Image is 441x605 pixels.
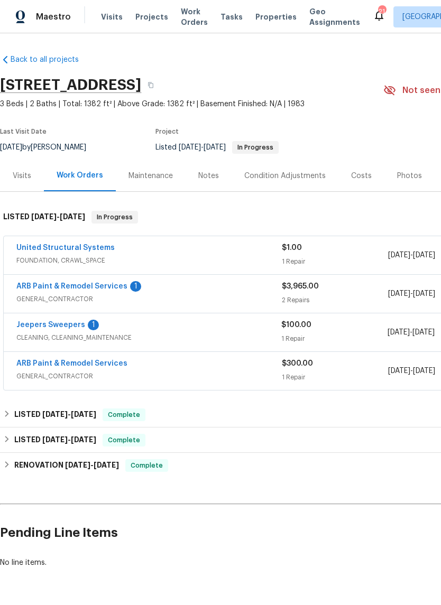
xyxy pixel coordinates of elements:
button: Copy Address [141,76,160,95]
div: Maintenance [128,171,173,181]
span: [DATE] [388,252,410,259]
div: Notes [198,171,219,181]
span: [DATE] [413,367,435,375]
span: In Progress [233,144,278,151]
div: 1 Repair [282,372,388,383]
div: 1 Repair [281,333,387,344]
span: [DATE] [413,252,435,259]
div: 1 [88,320,99,330]
div: 1 [130,281,141,292]
a: ARB Paint & Remodel Services [16,283,127,290]
span: [DATE] [71,411,96,418]
span: [DATE] [60,213,85,220]
span: $3,965.00 [282,283,319,290]
span: - [388,288,435,299]
span: Complete [104,409,144,420]
span: [DATE] [42,436,68,443]
h6: RENOVATION [14,459,119,472]
span: Work Orders [181,6,208,27]
span: [DATE] [412,329,435,336]
span: [DATE] [413,290,435,297]
span: - [31,213,85,220]
div: 1 Repair [282,256,388,267]
span: [DATE] [65,461,90,469]
span: [DATE] [388,290,410,297]
span: Projects [135,12,168,22]
span: Visits [101,12,123,22]
span: [DATE] [179,144,201,151]
span: Properties [255,12,297,22]
span: - [42,436,96,443]
span: [DATE] [388,367,410,375]
span: - [388,366,435,376]
a: ARB Paint & Remodel Services [16,360,127,367]
span: Listed [155,144,279,151]
span: - [179,144,226,151]
span: GENERAL_CONTRACTOR [16,294,282,304]
h6: LISTED [14,408,96,421]
span: $1.00 [282,244,302,252]
div: Costs [351,171,372,181]
span: Tasks [221,13,243,21]
h6: LISTED [3,211,85,224]
div: Work Orders [57,170,103,181]
span: Project [155,128,179,135]
a: Jeepers Sweepers [16,321,85,329]
div: Condition Adjustments [244,171,326,181]
span: Maestro [36,12,71,22]
span: [DATE] [42,411,68,418]
span: $300.00 [282,360,313,367]
span: Complete [104,435,144,445]
span: CLEANING, CLEANING_MAINTENANCE [16,332,281,343]
span: Complete [126,460,167,471]
span: In Progress [93,212,137,222]
span: Geo Assignments [309,6,360,27]
span: [DATE] [204,144,226,151]
span: [DATE] [94,461,119,469]
span: - [65,461,119,469]
span: [DATE] [31,213,57,220]
span: [DATE] [388,329,410,336]
span: - [388,327,435,338]
span: FOUNDATION, CRAWL_SPACE [16,255,282,266]
h6: LISTED [14,434,96,446]
div: 21 [378,6,385,17]
span: - [388,250,435,260]
span: - [42,411,96,418]
div: 2 Repairs [282,295,388,305]
div: Photos [397,171,422,181]
span: $100.00 [281,321,311,329]
span: [DATE] [71,436,96,443]
div: Visits [13,171,31,181]
span: GENERAL_CONTRACTOR [16,371,282,381]
a: United Structural Systems [16,244,115,252]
